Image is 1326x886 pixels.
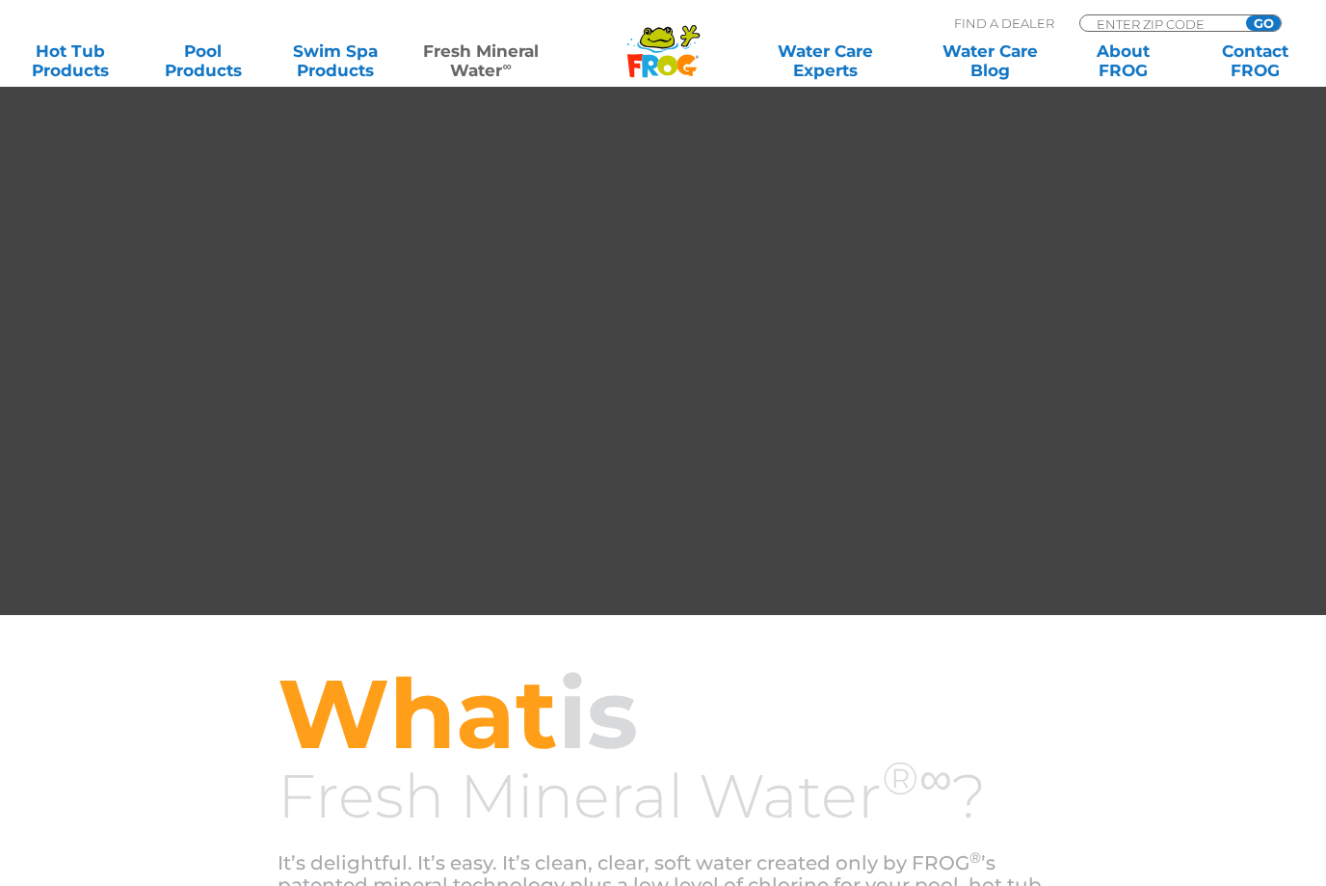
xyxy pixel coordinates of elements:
[278,655,558,772] span: What
[969,848,981,867] sup: ®
[278,663,1048,764] h2: is
[416,41,545,80] a: Fresh MineralWater∞
[1072,41,1175,80] a: AboutFROG
[278,764,1048,828] h3: Fresh Mineral Water ?
[284,41,387,80] a: Swim SpaProducts
[742,41,910,80] a: Water CareExperts
[502,59,511,73] sup: ∞
[882,750,952,806] sup: ®∞
[1095,15,1225,32] input: Zip Code Form
[939,41,1042,80] a: Water CareBlog
[1204,41,1307,80] a: ContactFROG
[151,41,254,80] a: PoolProducts
[19,41,122,80] a: Hot TubProducts
[954,14,1054,32] p: Find A Dealer
[1246,15,1281,31] input: GO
